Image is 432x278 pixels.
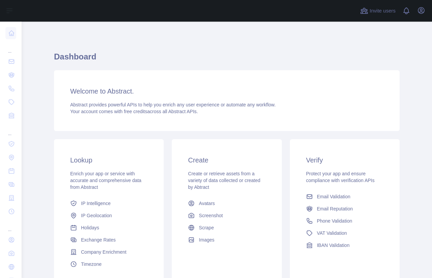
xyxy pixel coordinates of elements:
[5,219,16,232] div: ...
[370,7,396,15] span: Invite users
[188,155,265,165] h3: Create
[70,171,141,190] span: Enrich your app or service with accurate and comprehensive data from Abstract
[303,203,386,215] a: Email Reputation
[67,197,150,209] a: IP Intelligence
[199,224,214,231] span: Scrape
[5,41,16,54] div: ...
[303,239,386,251] a: IBAN Validation
[67,209,150,222] a: IP Geolocation
[185,209,268,222] a: Screenshot
[199,200,215,207] span: Avatars
[70,109,198,114] span: Your account comes with across all Abstract APIs.
[67,222,150,234] a: Holidays
[81,200,111,207] span: IP Intelligence
[303,215,386,227] a: Phone Validation
[306,155,383,165] h3: Verify
[70,102,276,107] span: Abstract provides powerful APIs to help you enrich any user experience or automate any workflow.
[81,212,112,219] span: IP Geolocation
[303,191,386,203] a: Email Validation
[5,123,16,136] div: ...
[317,193,350,200] span: Email Validation
[81,261,102,268] span: Timezone
[67,258,150,270] a: Timezone
[306,171,375,183] span: Protect your app and ensure compliance with verification APIs
[359,5,397,16] button: Invite users
[199,236,214,243] span: Images
[81,249,127,255] span: Company Enrichment
[124,109,147,114] span: free credits
[188,171,260,190] span: Create or retrieve assets from a variety of data collected or created by Abtract
[67,234,150,246] a: Exchange Rates
[67,246,150,258] a: Company Enrichment
[81,236,116,243] span: Exchange Rates
[317,218,352,224] span: Phone Validation
[54,51,400,68] h1: Dashboard
[185,222,268,234] a: Scrape
[199,212,223,219] span: Screenshot
[317,242,350,249] span: IBAN Validation
[70,155,147,165] h3: Lookup
[317,205,353,212] span: Email Reputation
[70,86,383,96] h3: Welcome to Abstract.
[185,234,268,246] a: Images
[185,197,268,209] a: Avatars
[317,230,347,236] span: VAT Validation
[81,224,99,231] span: Holidays
[303,227,386,239] a: VAT Validation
